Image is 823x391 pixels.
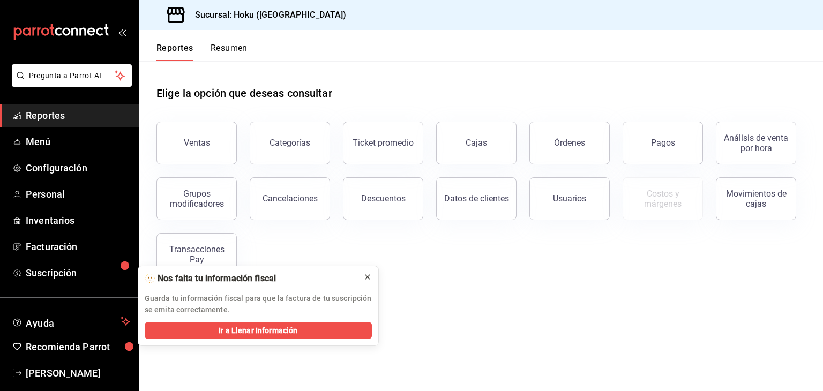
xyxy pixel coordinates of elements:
button: Usuarios [529,177,610,220]
button: Análisis de venta por hora [716,122,796,164]
div: Cajas [466,138,487,148]
span: Ayuda [26,315,116,328]
span: Ir a Llenar Información [219,325,297,336]
button: Transacciones Pay [156,233,237,276]
div: 🫥 Nos falta tu información fiscal [145,273,355,284]
div: Grupos modificadores [163,189,230,209]
p: Guarda tu información fiscal para que la factura de tu suscripción se emita correctamente. [145,293,372,315]
button: Cancelaciones [250,177,330,220]
div: navigation tabs [156,43,248,61]
button: Categorías [250,122,330,164]
button: Contrata inventarios para ver este reporte [623,177,703,220]
button: Ticket promedio [343,122,423,164]
button: Resumen [211,43,248,61]
span: Inventarios [26,213,130,228]
div: Descuentos [361,193,406,204]
button: Movimientos de cajas [716,177,796,220]
button: Pagos [623,122,703,164]
button: Pregunta a Parrot AI [12,64,132,87]
button: Ventas [156,122,237,164]
span: Menú [26,134,130,149]
button: open_drawer_menu [118,28,126,36]
h3: Sucursal: Hoku ([GEOGRAPHIC_DATA]) [186,9,346,21]
span: Suscripción [26,266,130,280]
button: Grupos modificadores [156,177,237,220]
button: Ir a Llenar Información [145,322,372,339]
div: Transacciones Pay [163,244,230,265]
div: Ventas [184,138,210,148]
span: Personal [26,187,130,201]
button: Descuentos [343,177,423,220]
div: Usuarios [553,193,586,204]
button: Reportes [156,43,193,61]
div: Movimientos de cajas [723,189,789,209]
h1: Elige la opción que deseas consultar [156,85,332,101]
button: Datos de clientes [436,177,517,220]
div: Pagos [651,138,675,148]
span: Pregunta a Parrot AI [29,70,115,81]
div: Datos de clientes [444,193,509,204]
span: Recomienda Parrot [26,340,130,354]
span: Facturación [26,239,130,254]
div: Órdenes [554,138,585,148]
button: Órdenes [529,122,610,164]
div: Análisis de venta por hora [723,133,789,153]
span: Configuración [26,161,130,175]
div: Ticket promedio [353,138,414,148]
div: Categorías [270,138,310,148]
div: Cancelaciones [263,193,318,204]
div: Costos y márgenes [630,189,696,209]
a: Pregunta a Parrot AI [8,78,132,89]
span: [PERSON_NAME] [26,366,130,380]
button: Cajas [436,122,517,164]
span: Reportes [26,108,130,123]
